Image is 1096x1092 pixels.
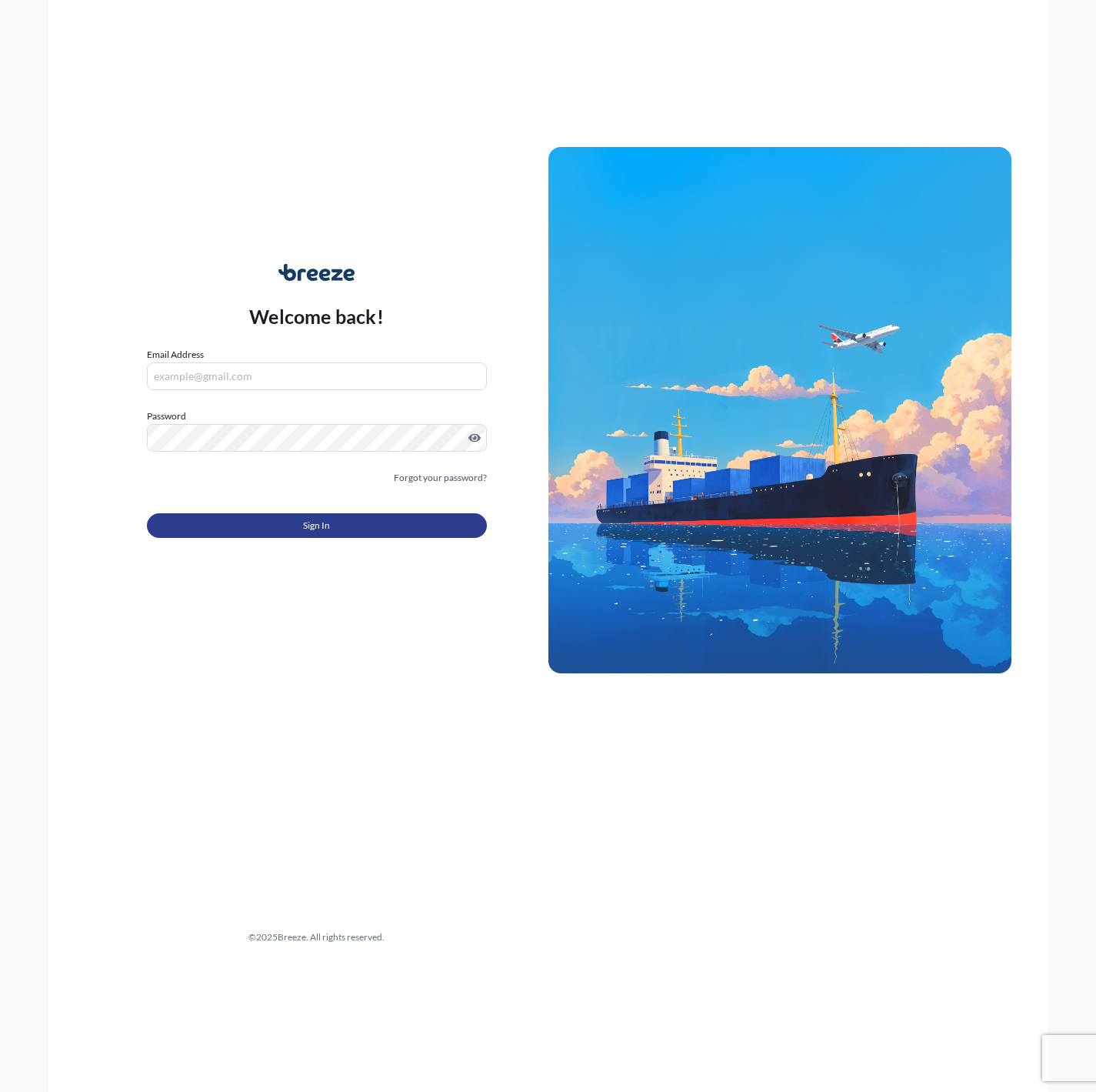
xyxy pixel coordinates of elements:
a: Forgot your password? [394,470,487,486]
div: © 2025 Breeze. All rights reserved. [85,930,548,945]
span: Sign In [303,518,330,533]
input: example@gmail.com [147,362,487,390]
img: Ship illustration [548,147,1011,673]
button: Sign In [147,513,487,538]
label: Email Address [147,347,204,362]
button: Show password [468,432,481,444]
p: Welcome back! [249,304,384,329]
label: Password [147,409,487,424]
